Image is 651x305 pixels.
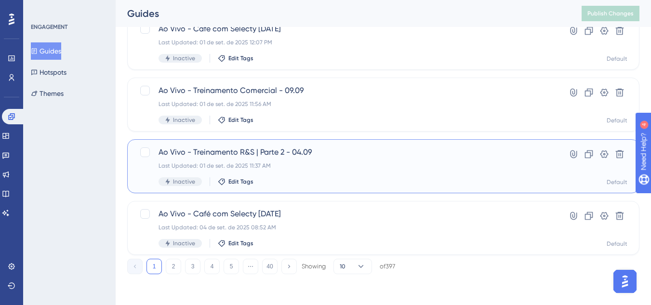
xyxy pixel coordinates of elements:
button: Edit Tags [218,178,253,186]
span: Edit Tags [228,54,253,62]
button: Edit Tags [218,54,253,62]
span: Ao Vivo - Café com Selecty [DATE] [159,23,531,35]
div: Guides [127,7,558,20]
span: Inactive [173,116,195,124]
button: 3 [185,259,200,274]
span: Need Help? [23,2,60,14]
div: Last Updated: 04 de set. de 2025 08:52 AM [159,224,531,231]
button: 1 [146,259,162,274]
button: Edit Tags [218,116,253,124]
span: Edit Tags [228,239,253,247]
button: 10 [333,259,372,274]
span: Inactive [173,54,195,62]
span: Ao Vivo - Treinamento Comercial - 09.09 [159,85,531,96]
span: Edit Tags [228,116,253,124]
button: Hotspots [31,64,66,81]
button: 4 [204,259,220,274]
span: Inactive [173,178,195,186]
span: 10 [340,263,345,270]
iframe: UserGuiding AI Assistant Launcher [611,267,639,296]
button: 2 [166,259,181,274]
span: Ao Vivo - Café com Selecty [DATE] [159,208,531,220]
div: Last Updated: 01 de set. de 2025 11:56 AM [159,100,531,108]
button: Guides [31,42,61,60]
div: Last Updated: 01 de set. de 2025 11:37 AM [159,162,531,170]
button: ⋯ [243,259,258,274]
button: 40 [262,259,278,274]
div: Last Updated: 01 de set. de 2025 12:07 PM [159,39,531,46]
div: Default [607,55,627,63]
span: Inactive [173,239,195,247]
button: Edit Tags [218,239,253,247]
div: of 397 [380,262,395,271]
span: Edit Tags [228,178,253,186]
div: ENGAGEMENT [31,23,67,31]
div: Default [607,240,627,248]
div: Default [607,178,627,186]
button: 5 [224,259,239,274]
span: Ao Vivo - Treinamento R&S | Parte 2 - 04.09 [159,146,531,158]
button: Publish Changes [582,6,639,21]
div: 4 [67,5,70,13]
div: Default [607,117,627,124]
span: Publish Changes [587,10,634,17]
button: Themes [31,85,64,102]
div: Showing [302,262,326,271]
